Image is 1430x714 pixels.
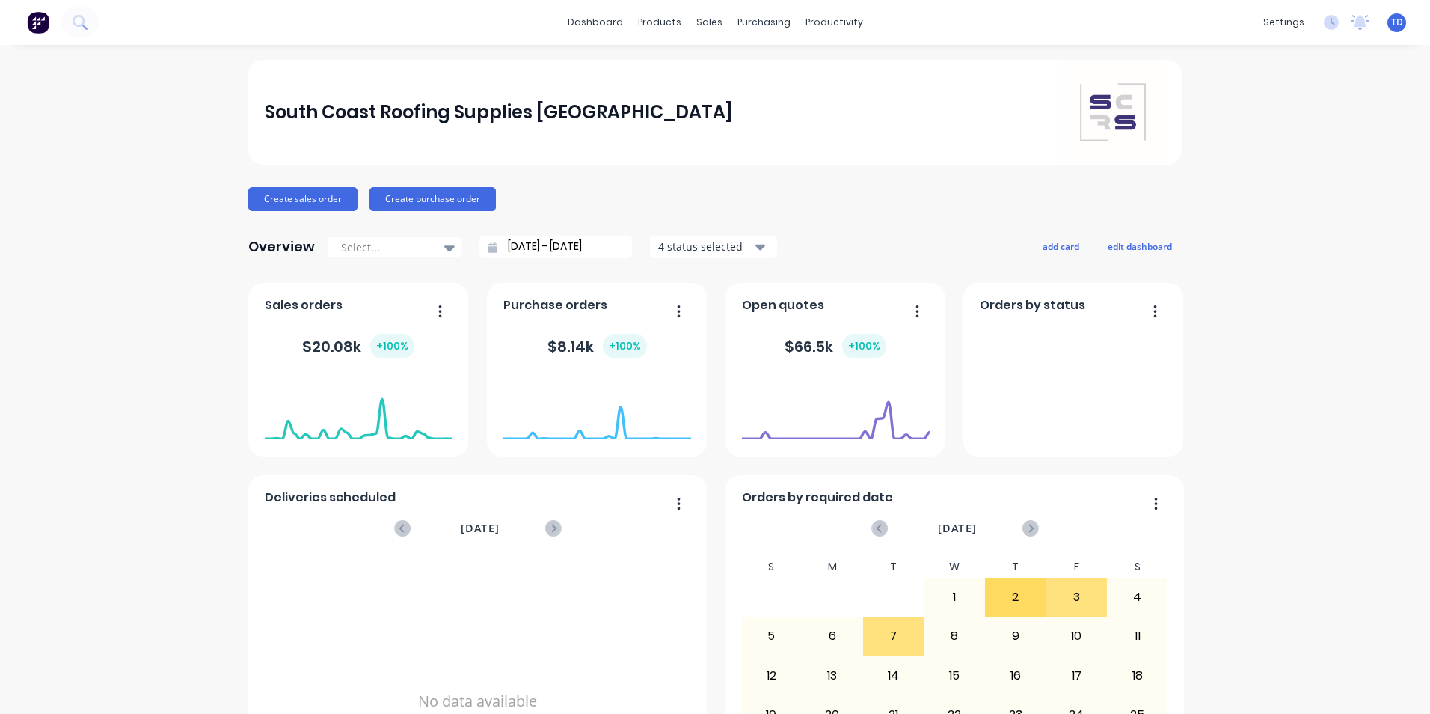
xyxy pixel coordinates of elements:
[265,97,733,127] div: South Coast Roofing Supplies [GEOGRAPHIC_DATA]
[802,556,863,578] div: M
[265,296,343,314] span: Sales orders
[986,579,1046,616] div: 2
[1046,579,1106,616] div: 3
[1108,579,1167,616] div: 4
[742,617,802,655] div: 5
[985,556,1046,578] div: T
[742,657,802,695] div: 12
[864,617,924,655] div: 7
[924,617,984,655] div: 8
[1098,237,1182,256] button: edit dashboard
[785,334,886,358] div: $ 66.5k
[1391,16,1403,29] span: TD
[924,556,985,578] div: W
[1033,237,1089,256] button: add card
[980,296,1085,314] span: Orders by status
[560,11,630,34] a: dashboard
[658,239,752,254] div: 4 status selected
[924,579,984,616] div: 1
[369,187,496,211] button: Create purchase order
[798,11,871,34] div: productivity
[863,556,924,578] div: T
[938,520,977,537] span: [DATE]
[803,657,862,695] div: 13
[1256,11,1312,34] div: settings
[248,232,315,262] div: Overview
[741,556,803,578] div: S
[302,334,414,358] div: $ 20.08k
[370,334,414,358] div: + 100 %
[924,657,984,695] div: 15
[842,334,886,358] div: + 100 %
[248,187,357,211] button: Create sales order
[603,334,647,358] div: + 100 %
[986,617,1046,655] div: 9
[630,11,689,34] div: products
[1046,617,1106,655] div: 10
[864,657,924,695] div: 14
[803,617,862,655] div: 6
[547,334,647,358] div: $ 8.14k
[1046,556,1107,578] div: F
[650,236,777,258] button: 4 status selected
[1107,556,1168,578] div: S
[27,11,49,34] img: Factory
[461,520,500,537] span: [DATE]
[503,296,607,314] span: Purchase orders
[986,657,1046,695] div: 16
[742,296,824,314] span: Open quotes
[1108,617,1167,655] div: 11
[1046,657,1106,695] div: 17
[689,11,730,34] div: sales
[1061,60,1165,165] img: South Coast Roofing Supplies Southern Highlands
[730,11,798,34] div: purchasing
[1108,657,1167,695] div: 18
